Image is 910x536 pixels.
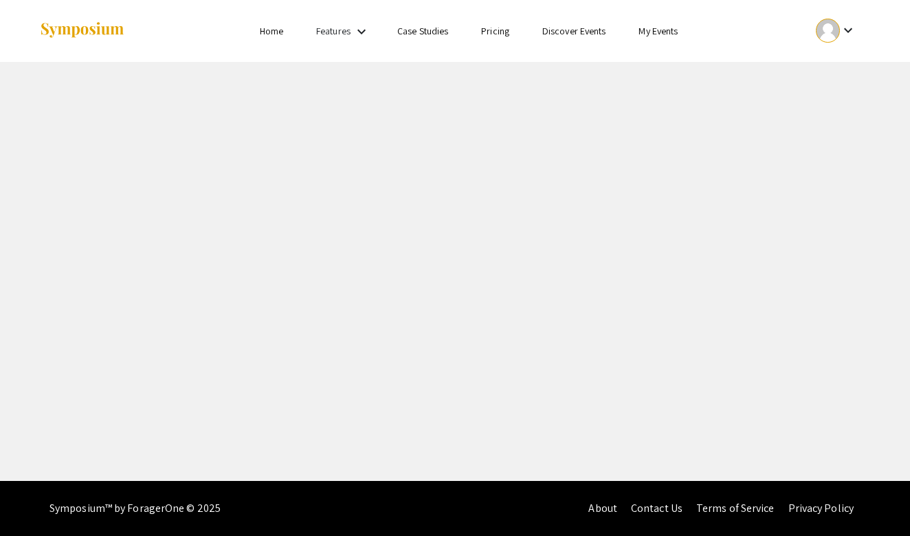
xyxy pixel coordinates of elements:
a: Terms of Service [696,501,775,515]
a: Home [260,25,283,37]
a: Case Studies [397,25,448,37]
a: About [588,501,617,515]
a: Pricing [481,25,509,37]
button: Expand account dropdown [801,15,871,46]
a: My Events [639,25,678,37]
a: Contact Us [631,501,682,515]
a: Discover Events [542,25,606,37]
iframe: Chat [10,474,58,526]
mat-icon: Expand Features list [353,23,370,40]
mat-icon: Expand account dropdown [840,22,856,39]
a: Privacy Policy [788,501,854,515]
a: Features [316,25,351,37]
img: Symposium by ForagerOne [39,21,125,40]
div: Symposium™ by ForagerOne © 2025 [49,481,221,536]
